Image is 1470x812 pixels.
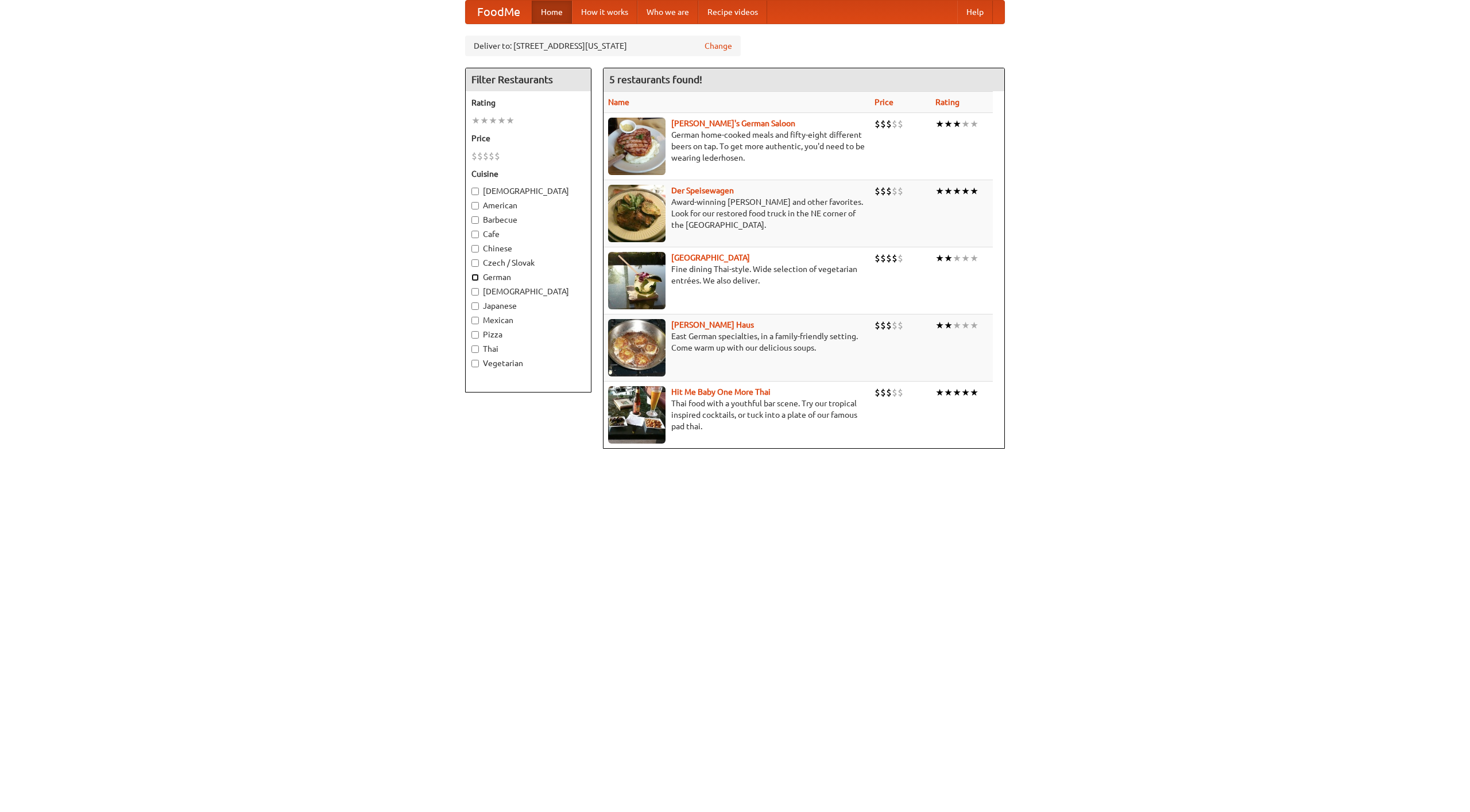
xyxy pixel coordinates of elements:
label: American [471,200,585,211]
label: Japanese [471,300,585,312]
li: $ [494,150,500,162]
li: ★ [944,252,953,265]
li: $ [880,185,886,197]
b: [PERSON_NAME]'s German Saloon [671,119,795,128]
li: ★ [961,185,970,197]
li: $ [875,118,880,130]
p: East German specialties, in a family-friendly setting. Come warm up with our delicious soups. [608,331,865,353]
li: ★ [935,252,944,265]
label: Vegetarian [471,358,585,369]
li: ★ [489,114,497,127]
li: ★ [953,386,961,399]
p: German home-cooked meals and fifty-eight different beers on tap. To get more authentic, you'd nee... [608,129,865,164]
input: Chinese [471,245,479,252]
h4: Filter Restaurants [466,68,591,91]
b: [PERSON_NAME] Haus [671,320,754,329]
a: Help [957,1,993,24]
li: $ [898,319,903,332]
li: $ [886,118,892,130]
li: $ [880,319,886,332]
a: How it works [572,1,637,24]
p: Award-winning [PERSON_NAME] and other favorites. Look for our restored food truck in the NE corne... [608,196,865,231]
input: Vegetarian [471,360,479,367]
li: ★ [953,252,961,265]
li: ★ [944,118,953,130]
input: German [471,274,479,281]
li: $ [886,185,892,197]
li: ★ [961,118,970,130]
li: $ [892,252,898,265]
img: babythai.jpg [608,386,666,444]
img: speisewagen.jpg [608,185,666,242]
li: ★ [935,185,944,197]
li: ★ [961,252,970,265]
li: ★ [944,185,953,197]
li: $ [886,319,892,332]
li: ★ [970,185,978,197]
li: ★ [506,114,514,127]
a: Rating [935,98,960,107]
li: $ [886,252,892,265]
li: ★ [970,252,978,265]
li: $ [898,185,903,197]
li: $ [892,386,898,399]
li: ★ [935,118,944,130]
a: Price [875,98,893,107]
label: Barbecue [471,214,585,226]
li: ★ [944,319,953,332]
label: German [471,271,585,283]
li: $ [875,319,880,332]
li: ★ [961,319,970,332]
input: Pizza [471,331,479,339]
li: $ [892,118,898,130]
li: $ [880,386,886,399]
li: ★ [970,386,978,399]
label: Czech / Slovak [471,257,585,269]
input: Japanese [471,302,479,310]
label: Chinese [471,243,585,254]
li: $ [886,386,892,399]
li: ★ [471,114,480,127]
li: ★ [497,114,506,127]
a: Change [705,40,732,52]
a: Home [532,1,572,24]
li: $ [875,185,880,197]
li: ★ [961,386,970,399]
li: ★ [970,118,978,130]
li: $ [875,252,880,265]
p: Fine dining Thai-style. Wide selection of vegetarian entrées. We also deliver. [608,263,865,286]
input: Barbecue [471,216,479,224]
li: ★ [480,114,489,127]
li: $ [892,319,898,332]
a: Recipe videos [698,1,767,24]
b: Hit Me Baby One More Thai [671,387,771,397]
label: Cafe [471,228,585,240]
ng-pluralize: 5 restaurants found! [609,74,702,85]
a: Der Speisewagen [671,186,734,195]
input: [DEMOGRAPHIC_DATA] [471,288,479,296]
input: Mexican [471,317,479,324]
label: Mexican [471,314,585,326]
li: $ [880,118,886,130]
input: Cafe [471,231,479,238]
li: $ [477,150,483,162]
li: ★ [944,386,953,399]
li: ★ [953,118,961,130]
li: $ [880,252,886,265]
li: $ [489,150,494,162]
img: satay.jpg [608,252,666,309]
li: $ [471,150,477,162]
li: ★ [953,319,961,332]
input: [DEMOGRAPHIC_DATA] [471,188,479,195]
h5: Rating [471,97,585,108]
h5: Price [471,133,585,144]
a: Who we are [637,1,698,24]
li: ★ [953,185,961,197]
label: [DEMOGRAPHIC_DATA] [471,185,585,197]
input: Thai [471,345,479,353]
li: ★ [935,386,944,399]
li: $ [898,386,903,399]
label: [DEMOGRAPHIC_DATA] [471,286,585,297]
li: ★ [935,319,944,332]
